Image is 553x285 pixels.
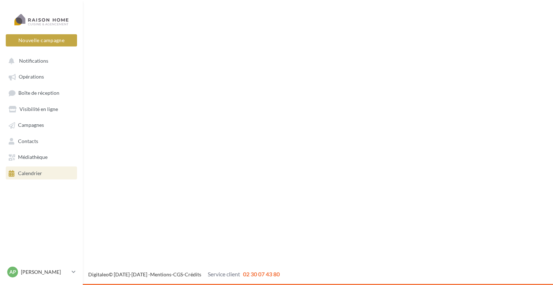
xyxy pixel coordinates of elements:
a: Campagnes [4,118,78,131]
span: 02 30 07 43 80 [243,271,280,277]
span: Contacts [18,138,38,144]
a: Boîte de réception [4,86,78,99]
span: AP [9,268,16,276]
button: Nouvelle campagne [6,34,77,46]
a: Contacts [4,134,78,147]
span: Calendrier [18,170,42,176]
span: Notifications [19,58,48,64]
span: Visibilité en ligne [19,106,58,112]
a: Digitaleo [88,271,109,277]
span: Opérations [19,74,44,80]
a: Calendrier [4,166,78,179]
a: AP [PERSON_NAME] [6,265,77,279]
a: Crédits [185,271,201,277]
a: Médiathèque [4,150,78,163]
span: Médiathèque [18,154,48,160]
a: Visibilité en ligne [4,102,78,115]
p: [PERSON_NAME] [21,268,69,276]
span: Boîte de réception [18,90,59,96]
a: Opérations [4,70,78,83]
span: Service client [208,271,240,277]
span: Campagnes [18,122,44,128]
a: Mentions [150,271,171,277]
span: © [DATE]-[DATE] - - - [88,271,280,277]
button: Notifications [4,54,76,67]
a: CGS [173,271,183,277]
